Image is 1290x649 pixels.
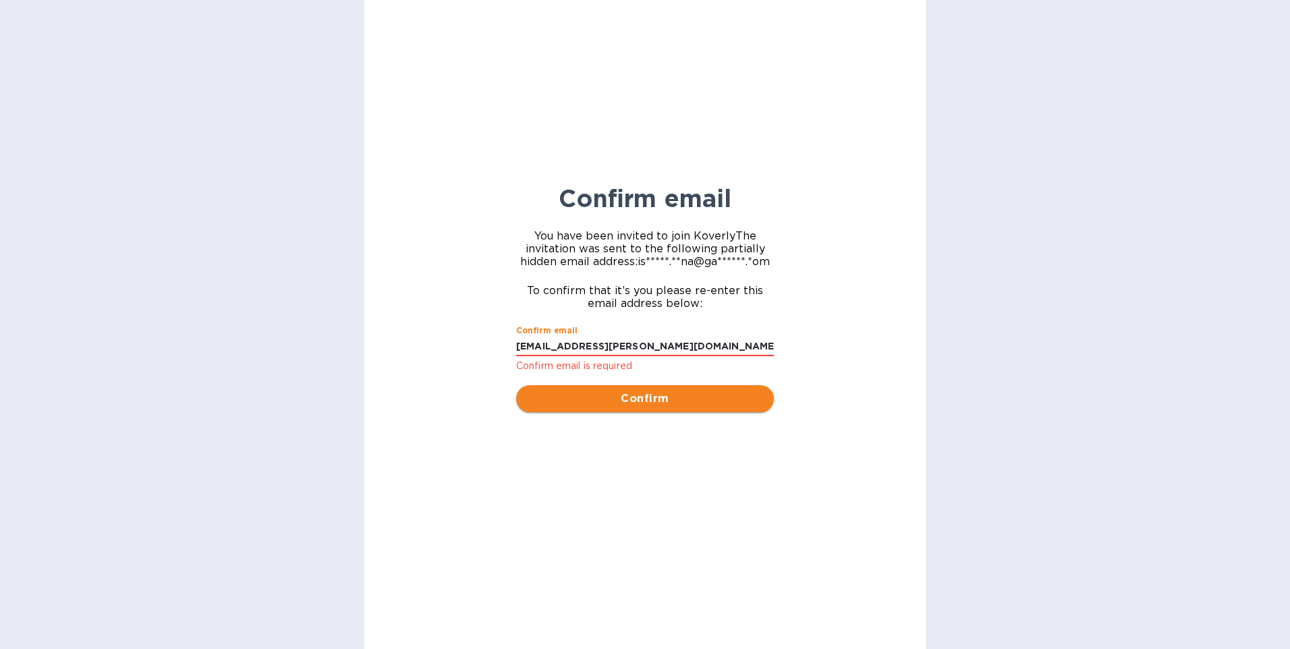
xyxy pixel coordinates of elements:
[516,358,774,374] p: Confirm email is required
[516,385,774,412] button: Confirm
[516,284,774,310] span: To confirm that it’s you please re-enter this email address below:
[527,391,763,407] span: Confirm
[516,327,578,335] label: Confirm email
[559,184,731,213] b: Confirm email
[516,229,774,268] span: You have been invited to join Koverly The invitation was sent to the following partially hidden e...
